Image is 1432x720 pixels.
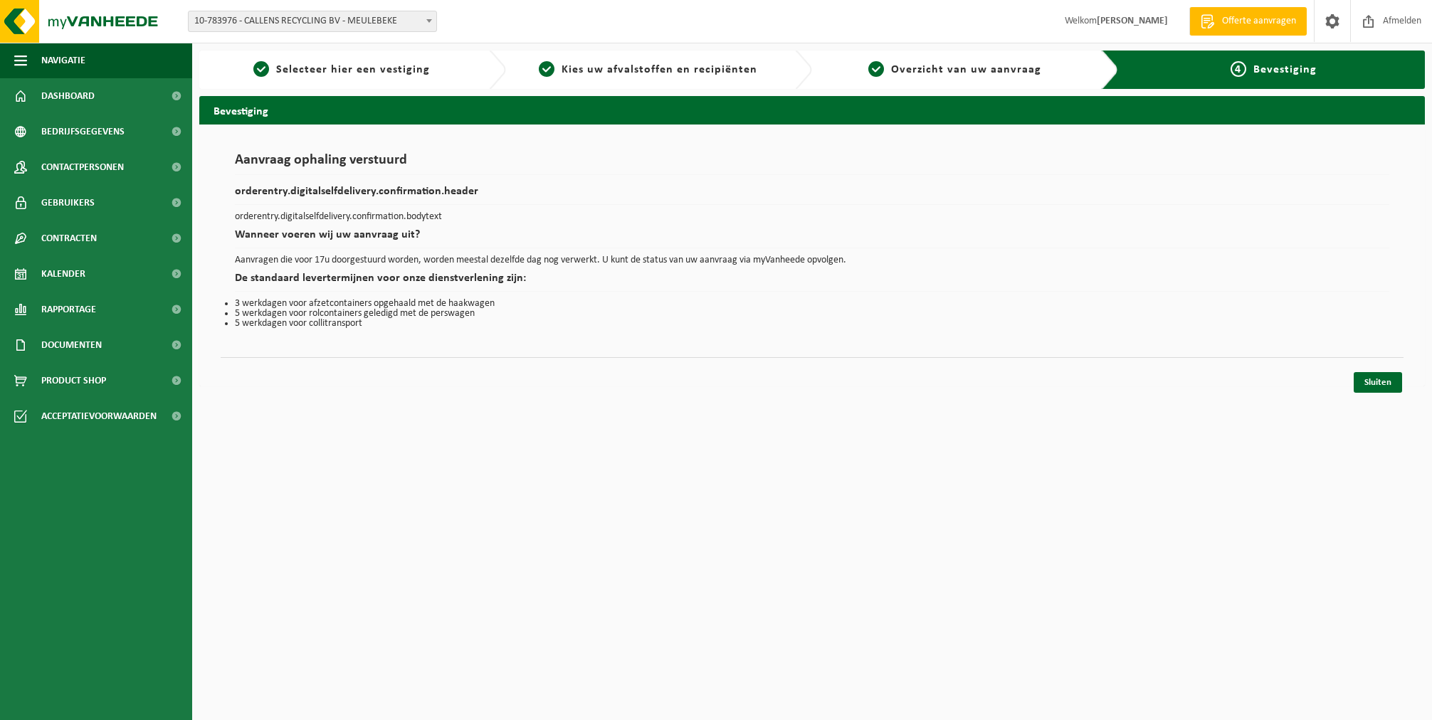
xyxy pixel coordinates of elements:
span: Contactpersonen [41,149,124,185]
span: 10-783976 - CALLENS RECYCLING BV - MEULEBEKE [188,11,437,32]
span: Product Shop [41,363,106,398]
h2: De standaard levertermijnen voor onze dienstverlening zijn: [235,272,1389,292]
span: 3 [868,61,884,77]
span: Rapportage [41,292,96,327]
span: Bedrijfsgegevens [41,114,125,149]
span: Navigatie [41,43,85,78]
a: 2Kies uw afvalstoffen en recipiënten [513,61,784,78]
h2: Bevestiging [199,96,1425,124]
a: Offerte aanvragen [1189,7,1307,36]
li: 5 werkdagen voor rolcontainers geledigd met de perswagen [235,309,1389,319]
h2: orderentry.digitalselfdelivery.confirmation.header [235,186,1389,205]
span: Kies uw afvalstoffen en recipiënten [562,64,757,75]
span: 10-783976 - CALLENS RECYCLING BV - MEULEBEKE [189,11,436,31]
h1: Aanvraag ophaling verstuurd [235,153,1389,175]
span: Gebruikers [41,185,95,221]
span: Offerte aanvragen [1218,14,1300,28]
span: 4 [1231,61,1246,77]
span: Documenten [41,327,102,363]
span: 1 [253,61,269,77]
a: Sluiten [1354,372,1402,393]
span: Overzicht van uw aanvraag [891,64,1041,75]
span: Selecteer hier een vestiging [276,64,430,75]
span: Acceptatievoorwaarden [41,398,157,434]
strong: [PERSON_NAME] [1097,16,1168,26]
span: Contracten [41,221,97,256]
h2: Wanneer voeren wij uw aanvraag uit? [235,229,1389,248]
li: 3 werkdagen voor afzetcontainers opgehaald met de haakwagen [235,299,1389,309]
li: 5 werkdagen voor collitransport [235,319,1389,329]
a: 3Overzicht van uw aanvraag [819,61,1090,78]
p: orderentry.digitalselfdelivery.confirmation.bodytext [235,212,1389,222]
p: Aanvragen die voor 17u doorgestuurd worden, worden meestal dezelfde dag nog verwerkt. U kunt de s... [235,255,1389,265]
span: 2 [539,61,554,77]
a: 1Selecteer hier een vestiging [206,61,478,78]
span: Dashboard [41,78,95,114]
span: Bevestiging [1253,64,1317,75]
span: Kalender [41,256,85,292]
